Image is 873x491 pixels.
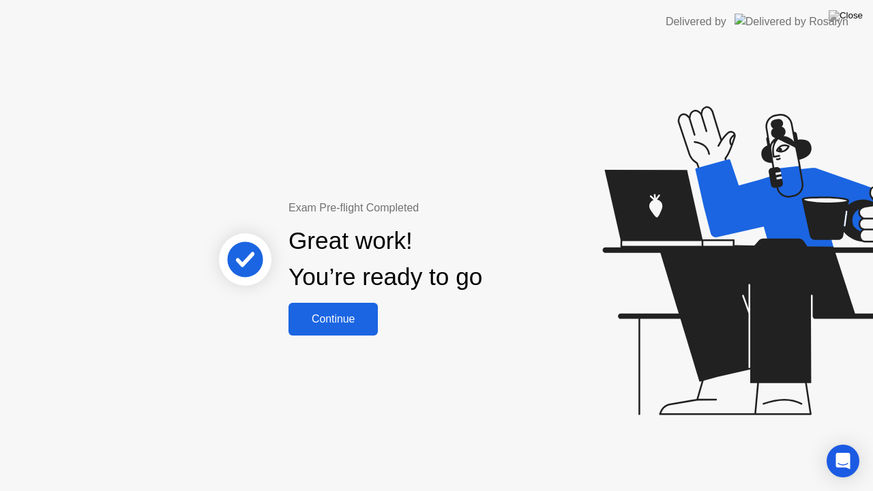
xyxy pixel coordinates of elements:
div: Open Intercom Messenger [827,445,859,477]
div: Delivered by [666,14,726,30]
button: Continue [288,303,378,336]
div: Continue [293,313,374,325]
img: Close [829,10,863,21]
div: Great work! You’re ready to go [288,223,482,295]
img: Delivered by Rosalyn [735,14,848,29]
div: Exam Pre-flight Completed [288,200,570,216]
